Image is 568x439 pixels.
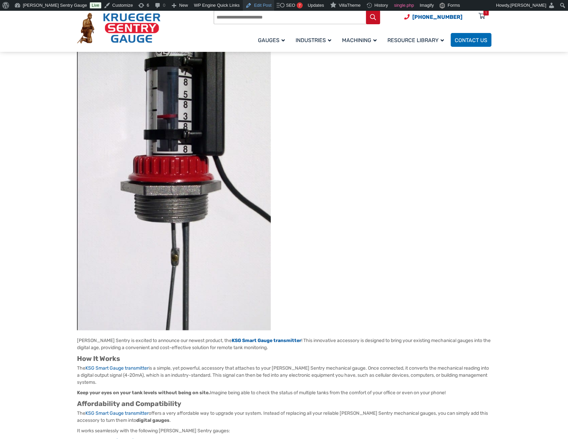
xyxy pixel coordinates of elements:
[292,32,338,48] a: Industries
[210,390,446,396] span: Imagine being able to check the status of multiple tanks from the comfort of your office or even ...
[383,32,451,48] a: Resource Library
[297,2,303,8] div: 7
[510,3,546,8] span: [PERSON_NAME]
[90,2,101,8] a: Live
[85,410,149,416] a: KSG Smart Gauge transmitter
[77,400,181,408] b: Affordability and Compatibility
[77,365,489,385] span: The is a simple, yet powerful, accessory that attaches to your [PERSON_NAME] Sentry mechanical ga...
[77,410,488,423] span: The offers a very affordable way to upgrade your system. Instead of replacing all your reliable [...
[455,37,487,43] span: Contact Us
[169,417,171,423] span: .
[77,338,232,343] span: [PERSON_NAME] Sentry is excited to announce our newest product, the
[136,417,169,423] b: digital gauges
[232,338,301,343] a: KSG Smart Gauge transmitter
[451,33,491,47] a: Contact Us
[77,354,120,363] b: How It Works
[387,37,444,43] span: Resource Library
[77,428,230,434] span: It works seamlessly with the following [PERSON_NAME] Sentry gauges:
[77,13,160,44] img: Krueger Sentry Gauge
[258,37,285,43] span: Gauges
[296,37,331,43] span: Industries
[77,390,210,396] b: Keep your eyes on your tank levels without being on site.
[485,10,487,15] div: 1
[394,3,414,8] span: single.php
[85,365,149,371] a: KSG Smart Gauge transmitter
[254,32,292,48] a: Gauges
[412,14,462,20] span: [PHONE_NUMBER]
[338,32,383,48] a: Machining
[404,13,462,21] a: Phone Number (920) 434-8860
[342,37,377,43] span: Machining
